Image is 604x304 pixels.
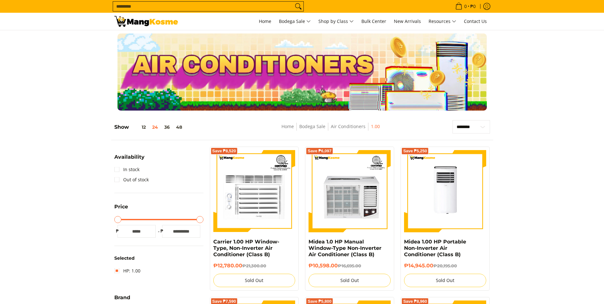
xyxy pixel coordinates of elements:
h6: ₱10,598.00 [309,263,391,269]
span: Save ₱6,097 [308,149,331,153]
button: 24 [149,125,161,130]
a: Carrier 1.00 HP Window-Type, Non-Inverter Air Conditioner (Class B) [213,239,279,257]
span: Save ₱7,590 [212,300,236,303]
del: ₱21,300.00 [242,263,266,268]
span: 1.00 [371,123,380,131]
button: Search [293,2,303,11]
span: ₱0 [469,4,477,9]
img: Midea 1.00 HP Portable Non-Inverter Air Conditioner (Class B) [404,150,486,232]
span: Bulk Center [361,18,386,24]
a: Bulk Center [358,13,389,30]
span: Save ₱8,960 [403,300,427,303]
span: Resources [429,18,456,25]
span: Shop by Class [318,18,354,25]
a: Resources [425,13,459,30]
button: Sold Out [404,274,486,287]
a: HP: 1.00 [114,266,140,276]
a: Shop by Class [315,13,357,30]
a: Home [281,123,294,129]
img: Bodega Sale Aircon l Mang Kosme: Home Appliances Warehouse Sale 1.00 | Page 2 [114,16,178,27]
span: Brand [114,295,130,300]
span: Bodega Sale [279,18,311,25]
nav: Main Menu [184,13,490,30]
a: Air Conditioners [331,123,366,129]
summary: Open [114,155,145,164]
span: New Arrivals [394,18,421,24]
span: Save ₱5,250 [403,149,427,153]
button: 48 [173,125,185,130]
a: Out of stock [114,175,149,185]
button: 36 [161,125,173,130]
span: Contact Us [464,18,487,24]
a: In stock [114,164,139,175]
button: Sold Out [309,274,391,287]
a: New Arrivals [391,13,424,30]
span: Price [114,204,128,209]
nav: Breadcrumbs [236,123,426,137]
button: 12 [129,125,149,130]
span: • [453,3,478,10]
span: ₱ [159,228,165,234]
summary: Open [114,204,128,214]
a: Midea 1.0 HP Manual Window-Type Non-Inverter Air Conditioner (Class B) [309,239,381,257]
del: ₱16,695.00 [338,263,361,268]
del: ₱20,195.00 [433,263,457,268]
a: Bodega Sale [299,123,325,129]
a: Contact Us [461,13,490,30]
span: Save ₱5,800 [308,300,331,303]
img: Midea 1.0 HP Manual Window-Type Non-Inverter Air Conditioner (Class B) [309,150,391,232]
button: Sold Out [213,274,295,287]
h6: ₱14,945.00 [404,263,486,269]
h5: Show [114,124,185,130]
a: Midea 1.00 HP Portable Non-Inverter Air Conditioner (Class B) [404,239,466,257]
img: Carrier 1.00 HP Window-Type, Non-Inverter Air Conditioner (Class B) [213,150,295,232]
span: Home [259,18,271,24]
span: Save ₱8,520 [212,149,236,153]
a: Bodega Sale [276,13,314,30]
span: ₱ [114,228,121,234]
span: 0 [463,4,468,9]
span: Availability [114,155,145,160]
a: Home [256,13,274,30]
h6: ₱12,780.00 [213,263,295,269]
h6: Selected [114,256,203,261]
